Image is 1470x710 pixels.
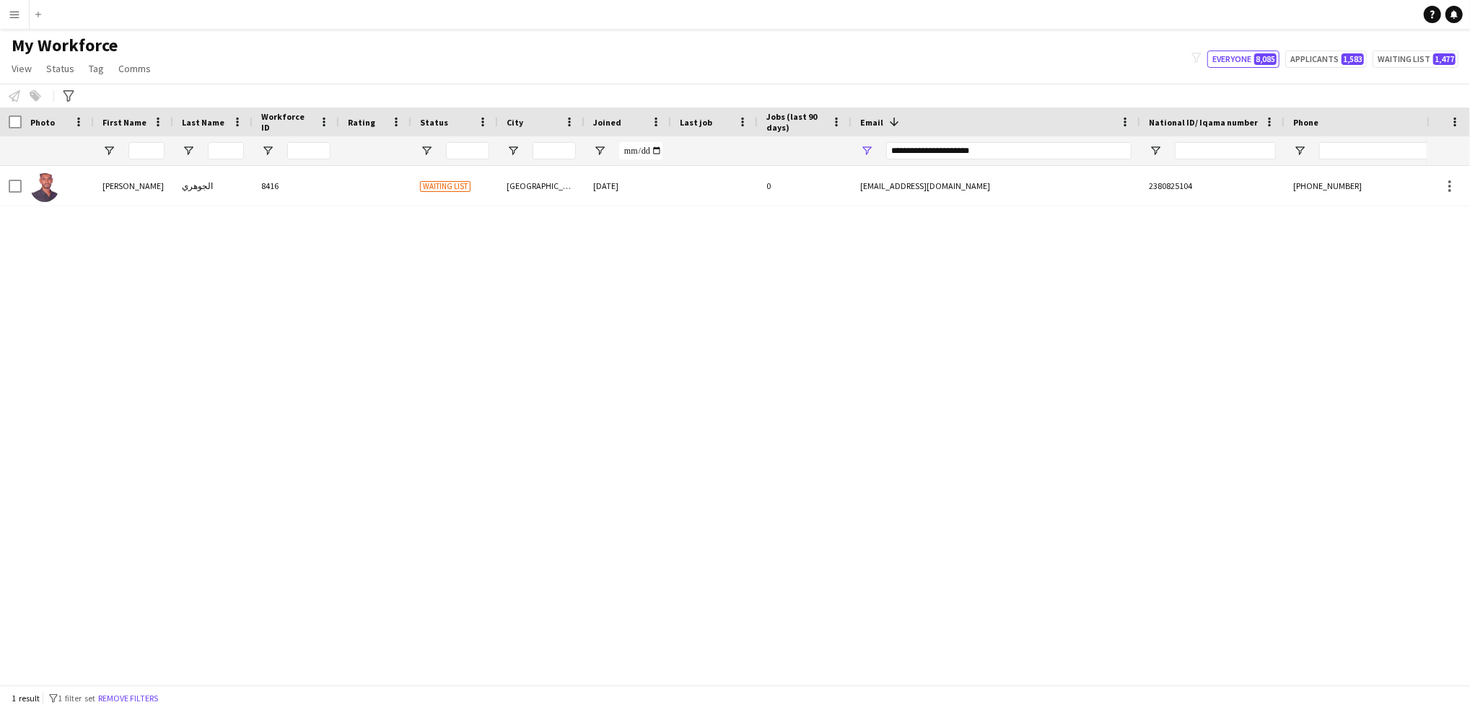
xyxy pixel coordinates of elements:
button: Open Filter Menu [261,144,274,157]
div: [DATE] [585,166,671,206]
span: 2380825104 [1149,180,1192,191]
input: Joined Filter Input [619,142,662,159]
span: My Workforce [12,35,118,56]
a: Status [40,59,80,78]
div: [PHONE_NUMBER] [1285,166,1469,206]
button: Open Filter Menu [860,144,873,157]
img: ابراهيم الجوهري [30,173,59,202]
a: View [6,59,38,78]
span: National ID/ Iqama number [1149,117,1258,128]
button: Open Filter Menu [1293,144,1306,157]
span: Status [46,62,74,75]
button: Everyone8,085 [1207,51,1279,68]
span: First Name [102,117,146,128]
app-action-btn: Advanced filters [60,87,77,105]
button: Open Filter Menu [182,144,195,157]
div: 8416 [253,166,339,206]
span: 1,583 [1342,53,1364,65]
div: الجوهري [173,166,253,206]
button: Open Filter Menu [102,144,115,157]
span: Tag [89,62,104,75]
button: Open Filter Menu [507,144,520,157]
span: Joined [593,117,621,128]
span: Last job [680,117,712,128]
a: Tag [83,59,110,78]
button: Applicants1,583 [1285,51,1367,68]
span: 1 filter set [58,693,95,704]
span: View [12,62,32,75]
button: Open Filter Menu [593,144,606,157]
span: Email [860,117,883,128]
button: Open Filter Menu [1149,144,1162,157]
input: National ID/ Iqama number Filter Input [1175,142,1276,159]
span: Status [420,117,448,128]
span: City [507,117,523,128]
input: Last Name Filter Input [208,142,244,159]
input: Status Filter Input [446,142,489,159]
span: Waiting list [420,181,471,192]
div: [PERSON_NAME] [94,166,173,206]
button: Remove filters [95,691,161,706]
span: Workforce ID [261,111,313,133]
span: Comms [118,62,151,75]
span: Jobs (last 90 days) [766,111,826,133]
input: Phone Filter Input [1319,142,1461,159]
button: Waiting list1,477 [1373,51,1458,68]
span: Phone [1293,117,1318,128]
input: Email Filter Input [886,142,1132,159]
a: Comms [113,59,157,78]
span: Photo [30,117,55,128]
div: [EMAIL_ADDRESS][DOMAIN_NAME] [852,166,1140,206]
input: City Filter Input [533,142,576,159]
button: Open Filter Menu [420,144,433,157]
div: [GEOGRAPHIC_DATA] [498,166,585,206]
span: Last Name [182,117,224,128]
div: 0 [758,166,852,206]
span: 1,477 [1433,53,1456,65]
input: Workforce ID Filter Input [287,142,331,159]
span: 8,085 [1254,53,1277,65]
input: First Name Filter Input [128,142,165,159]
span: Rating [348,117,375,128]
